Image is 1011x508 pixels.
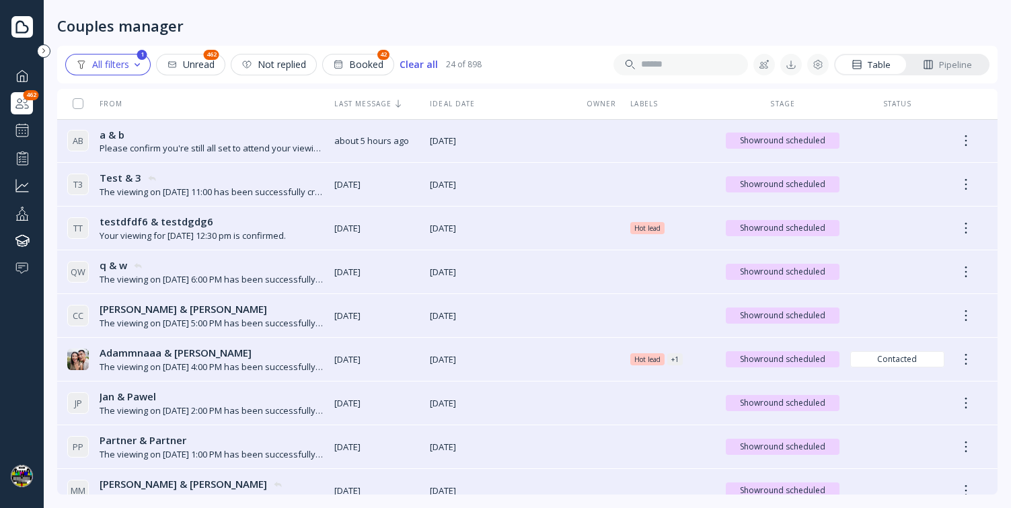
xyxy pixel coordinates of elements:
[11,257,33,279] a: Help & support
[334,135,419,147] span: about 5 hours ago
[446,59,482,70] div: 24 of 898
[852,59,891,71] div: Table
[334,441,419,453] span: [DATE]
[100,128,124,142] span: a & b
[100,492,324,505] div: The viewing on [DATE] 8:21 AM has been successfully created by [PERSON_NAME].
[333,59,383,70] div: Booked
[11,92,33,114] a: Couples manager462
[11,120,33,141] a: Showround scheduler
[67,392,89,414] div: J P
[67,99,122,108] div: From
[76,59,140,70] div: All filters
[400,54,438,75] button: Clear all
[430,310,572,322] span: [DATE]
[67,305,89,326] div: C C
[100,302,267,316] span: [PERSON_NAME] & [PERSON_NAME]
[430,397,572,410] span: [DATE]
[634,354,661,365] span: Hot lead
[100,229,286,242] div: Your viewing for [DATE] 12:30 pm is confirmed.
[156,54,225,75] button: Unread
[923,59,972,71] div: Pipeline
[11,92,33,114] div: Couples manager
[671,354,679,365] div: + 1
[67,349,89,370] img: dpr=2,fit=cover,g=face,w=32,h=32
[430,135,572,147] span: [DATE]
[583,99,620,108] div: Owner
[731,485,834,496] span: Showround scheduled
[100,361,324,373] div: The viewing on [DATE] 4:00 PM has been successfully created by [PERSON_NAME].
[137,50,147,60] div: 1
[400,59,438,70] div: Clear all
[334,397,419,410] span: [DATE]
[430,266,572,279] span: [DATE]
[11,65,33,87] a: Dashboard
[430,484,572,497] span: [DATE]
[731,266,834,277] span: Showround scheduled
[67,130,89,151] div: A B
[65,54,151,75] button: All filters
[24,90,39,100] div: 462
[100,273,324,286] div: The viewing on [DATE] 6:00 PM has been successfully created by [PERSON_NAME].
[334,222,419,235] span: [DATE]
[430,178,572,191] span: [DATE]
[334,484,419,497] span: [DATE]
[430,353,572,366] span: [DATE]
[731,354,834,365] span: Showround scheduled
[231,54,317,75] button: Not replied
[731,135,834,146] span: Showround scheduled
[726,99,839,108] div: Stage
[204,50,219,60] div: 462
[100,186,324,198] div: The viewing on [DATE] 11:00 has been successfully created by [PERSON_NAME].
[630,99,715,108] div: Labels
[67,174,89,195] div: T 3
[430,99,572,108] div: Ideal date
[100,142,324,155] div: Please confirm you're still all set to attend your viewing at [PERSON_NAME] on [DATE] 10:50.
[334,353,419,366] span: [DATE]
[100,390,156,404] span: Jan & Pawel
[856,354,939,365] span: Contacted
[100,448,324,461] div: The viewing on [DATE] 1:00 PM has been successfully created by [PERSON_NAME].
[11,174,33,196] a: Grow your business
[377,50,389,60] div: 42
[322,54,394,75] button: Booked
[731,223,834,233] span: Showround scheduled
[241,59,306,70] div: Not replied
[100,171,141,185] span: Test & 3
[731,310,834,321] span: Showround scheduled
[100,258,127,273] span: q & w
[100,346,252,360] span: Adammnaaa & [PERSON_NAME]
[100,433,186,447] span: Partner & Partner
[57,16,184,35] div: Couples manager
[731,179,834,190] span: Showround scheduled
[850,99,944,108] div: Status
[334,266,419,279] span: [DATE]
[430,441,572,453] span: [DATE]
[67,436,89,458] div: P P
[100,317,324,330] div: The viewing on [DATE] 5:00 PM has been successfully created by [PERSON_NAME].
[11,147,33,169] a: Performance
[167,59,215,70] div: Unread
[334,310,419,322] span: [DATE]
[731,398,834,408] span: Showround scheduled
[731,441,834,452] span: Showround scheduled
[11,229,33,252] a: Knowledge hub
[100,404,324,417] div: The viewing on [DATE] 2:00 PM has been successfully created by [PERSON_NAME].
[67,261,89,283] div: Q W
[334,178,419,191] span: [DATE]
[67,480,89,501] div: M M
[634,223,661,233] span: Hot lead
[334,99,419,108] div: Last message
[100,215,213,229] span: testdfdf6 & testdgdg6
[100,477,267,491] span: [PERSON_NAME] & [PERSON_NAME]
[430,222,572,235] span: [DATE]
[67,217,89,239] div: T T
[11,202,33,224] a: Your profile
